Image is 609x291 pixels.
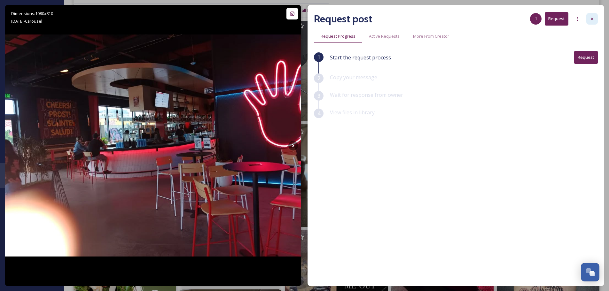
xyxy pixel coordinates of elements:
span: Active Requests [369,33,400,39]
span: 2 [317,74,320,82]
span: 3 [317,92,320,100]
span: View files in library [330,109,375,116]
span: 1 [535,16,537,22]
button: Request [545,12,568,25]
span: More From Creator [413,33,449,39]
span: 4 [317,110,320,117]
span: Dimensions: 1080 x 810 [11,11,53,16]
button: Request [574,51,598,64]
span: Request Progress [321,33,355,39]
span: Start the request process [330,54,391,61]
span: 1 [317,53,320,61]
img: #lefthandbrewing [5,34,301,257]
h2: Request post [314,11,372,27]
span: [DATE] - Carousel [11,18,42,24]
button: Open Chat [581,263,599,281]
span: Copy your message [330,74,377,81]
span: Wait for response from owner [330,91,403,98]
